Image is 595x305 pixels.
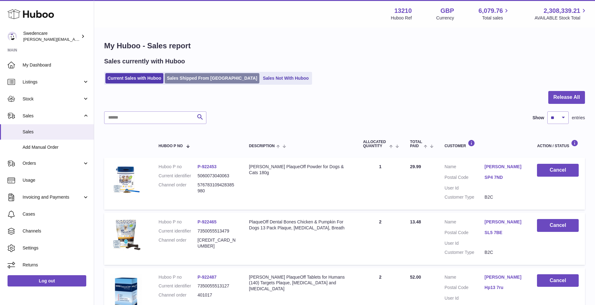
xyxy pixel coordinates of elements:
[23,37,159,42] span: [PERSON_NAME][EMAIL_ADDRESS][PERSON_NAME][DOMAIN_NAME]
[23,194,82,200] span: Invoicing and Payments
[485,219,525,225] a: [PERSON_NAME]
[110,219,142,250] img: $_57.JPG
[444,240,485,246] dt: User Id
[110,164,142,195] img: $_57.JPG
[537,219,579,232] button: Cancel
[444,174,485,182] dt: Postal Code
[479,7,503,15] span: 6,079.76
[249,274,351,292] div: [PERSON_NAME] PlaqueOff Tablets for Humans (140) Targets Plaque, [MEDICAL_DATA] and [MEDICAL_DATA]
[23,113,82,119] span: Sales
[548,91,585,104] button: Release All
[410,275,421,280] span: 52.00
[23,144,89,150] span: Add Manual Order
[440,7,454,15] strong: GBP
[410,219,421,224] span: 13.48
[485,230,525,236] a: SL5 7BE
[198,275,217,280] a: P-922487
[444,274,485,282] dt: Name
[537,140,579,148] div: Action / Status
[198,283,236,289] dd: 7350055513127
[261,73,311,83] a: Sales Not With Huboo
[249,219,351,231] div: PlaqueOff Dental Bones Chicken & Pumpkin For Dogs 13 Pack Plaque, [MEDICAL_DATA], Breath
[23,30,80,42] div: Swedencare
[159,228,198,234] dt: Current identifier
[572,115,585,121] span: entries
[159,237,198,249] dt: Channel order
[410,140,422,148] span: Total paid
[363,140,387,148] span: ALLOCATED Quantity
[23,211,89,217] span: Cases
[198,182,236,194] dd: 576783109428385980
[410,164,421,169] span: 29.99
[485,194,525,200] dd: B2C
[198,173,236,179] dd: 5060073040063
[485,174,525,180] a: SP4 7ND
[159,283,198,289] dt: Current identifier
[23,177,89,183] span: Usage
[479,7,510,21] a: 6,079.76 Total sales
[159,144,183,148] span: Huboo P no
[198,228,236,234] dd: 7350055513479
[23,62,89,68] span: My Dashboard
[444,295,485,301] dt: User Id
[537,274,579,287] button: Cancel
[544,7,580,15] span: 2,308,339.21
[534,15,587,21] span: AVAILABLE Stock Total
[482,15,510,21] span: Total sales
[23,129,89,135] span: Sales
[391,15,412,21] div: Huboo Ref
[23,262,89,268] span: Returns
[23,228,89,234] span: Channels
[8,275,86,286] a: Log out
[534,7,587,21] a: 2,308,339.21 AVAILABLE Stock Total
[23,96,82,102] span: Stock
[436,15,454,21] div: Currency
[159,292,198,298] dt: Channel order
[23,160,82,166] span: Orders
[444,185,485,191] dt: User Id
[159,219,198,225] dt: Huboo P no
[159,173,198,179] dt: Current identifier
[104,57,185,66] h2: Sales currently with Huboo
[165,73,259,83] a: Sales Shipped From [GEOGRAPHIC_DATA]
[485,285,525,291] a: Hp13 7ru
[198,219,217,224] a: P-922465
[537,164,579,177] button: Cancel
[444,164,485,171] dt: Name
[104,41,585,51] h1: My Huboo - Sales report
[444,194,485,200] dt: Customer Type
[444,285,485,292] dt: Postal Code
[198,237,236,249] dd: [CREDIT_CARD_NUMBER]
[159,182,198,194] dt: Channel order
[485,164,525,170] a: [PERSON_NAME]
[159,164,198,170] dt: Huboo P no
[444,249,485,255] dt: Customer Type
[533,115,544,121] label: Show
[249,144,275,148] span: Description
[444,140,524,148] div: Customer
[394,7,412,15] strong: 13210
[444,219,485,227] dt: Name
[357,158,404,210] td: 1
[444,230,485,237] dt: Postal Code
[23,79,82,85] span: Listings
[159,274,198,280] dt: Huboo P no
[198,164,217,169] a: P-922453
[23,245,89,251] span: Settings
[485,249,525,255] dd: B2C
[249,164,351,176] div: [PERSON_NAME] PlaqueOff Powder for Dogs & Cats 180g
[198,292,236,298] dd: 401017
[8,32,17,41] img: daniel.corbridge@swedencare.co.uk
[105,73,163,83] a: Current Sales with Huboo
[485,274,525,280] a: [PERSON_NAME]
[357,213,404,265] td: 2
